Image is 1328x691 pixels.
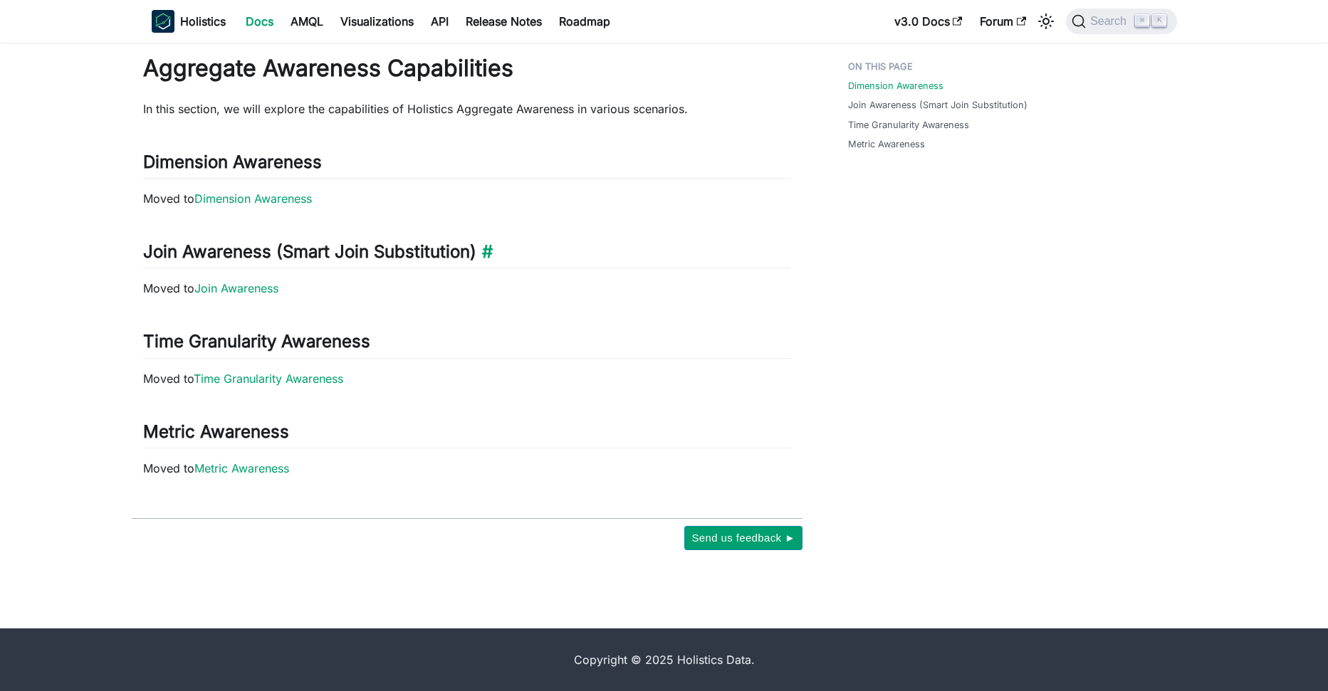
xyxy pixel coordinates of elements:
a: Dimension Awareness [848,79,943,93]
h2: Metric Awareness [143,421,791,448]
h1: Aggregate Awareness Capabilities [143,54,791,83]
p: Moved to [143,460,791,477]
a: Docs [237,10,282,33]
a: v3.0 Docs [886,10,971,33]
a: Visualizations [332,10,422,33]
a: Time Granularity Awareness [848,118,969,132]
a: Forum [971,10,1035,33]
a: AMQL [282,10,332,33]
span: Search [1086,15,1135,28]
a: Metric Awareness [194,461,289,475]
a: Metric Awareness [848,137,925,151]
a: Dimension Awareness [194,191,312,206]
p: Moved to [143,370,791,387]
h2: Time Granularity Awareness [143,331,791,358]
p: In this section, we will explore the capabilities of Holistics Aggregate Awareness in various sce... [143,100,791,117]
a: Join Awareness [194,281,278,295]
h2: Join Awareness (Smart Join Substitution) [143,241,791,268]
a: HolisticsHolistics [152,10,226,33]
a: Release Notes [457,10,550,33]
a: API [422,10,457,33]
a: Join Awareness (Smart Join Substitution) [848,98,1028,112]
b: Holistics [180,13,226,30]
p: Moved to [143,280,791,297]
a: Roadmap [550,10,619,33]
h2: Dimension Awareness [143,152,791,179]
button: Search (Command+K) [1066,9,1176,34]
button: Send us feedback ► [684,526,802,550]
span: Send us feedback ► [691,529,795,547]
div: Copyright © 2025 Holistics Data. [211,651,1117,668]
kbd: K [1152,14,1166,27]
img: Holistics [152,10,174,33]
a: Time Granularity Awareness [194,371,343,386]
a: Direct link to Join Awareness (Smart Join Substitution) [476,241,493,262]
p: Moved to [143,190,791,207]
kbd: ⌘ [1135,14,1149,27]
button: Switch between dark and light mode (currently light mode) [1035,10,1057,33]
